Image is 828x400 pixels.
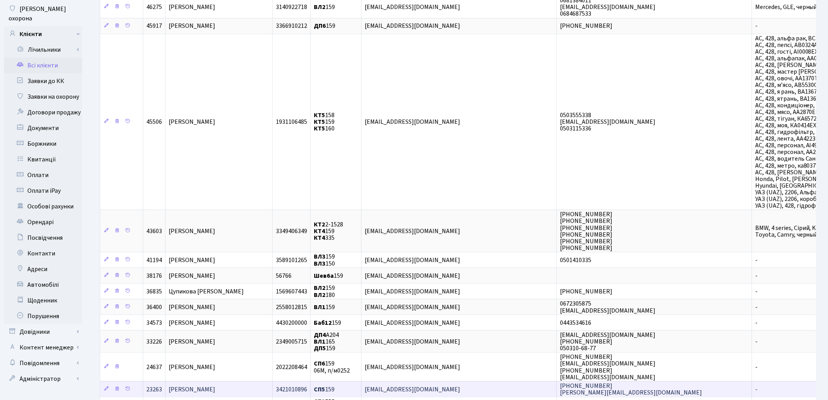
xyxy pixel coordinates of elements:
span: [PERSON_NAME] [169,303,215,311]
span: [EMAIL_ADDRESS][DOMAIN_NAME] [365,3,460,11]
span: [PERSON_NAME] [169,337,215,346]
span: 3349406349 [276,227,307,235]
span: [PHONE_NUMBER] [PHONE_NUMBER] [PHONE_NUMBER] [PHONE_NUMBER] [PHONE_NUMBER] [PHONE_NUMBER] [560,210,612,252]
a: Оплати iPay [4,183,82,199]
span: 0501410335 [560,256,591,264]
span: 3589101265 [276,256,307,264]
b: ВЛ2 [314,3,326,11]
span: 159 [314,271,343,280]
span: - [755,271,758,280]
a: [PERSON_NAME] охорона [4,1,82,26]
b: ВЛ3 [314,259,326,268]
a: Документи [4,120,82,136]
span: [PERSON_NAME] [169,271,215,280]
span: - [755,256,758,264]
a: Адміністратор [4,371,82,387]
span: 2558012815 [276,303,307,311]
span: 3366910212 [276,22,307,31]
span: 45917 [146,22,162,31]
span: [PERSON_NAME] [169,256,215,264]
span: [PERSON_NAME] [169,22,215,31]
span: 159 06М, п/м0252 [314,360,350,375]
b: ВЛ3 [314,253,326,261]
b: ВЛ1 [314,303,326,311]
span: [EMAIL_ADDRESS][DOMAIN_NAME] [365,271,460,280]
span: [EMAIL_ADDRESS][DOMAIN_NAME] [365,227,460,235]
span: [PERSON_NAME] [169,118,215,126]
span: 0443534616 [560,319,591,327]
a: Посвідчення [4,230,82,246]
span: - [755,287,758,296]
span: 159 [314,3,335,11]
a: Заявки на охорону [4,89,82,105]
span: 0503555338 [EMAIL_ADDRESS][DOMAIN_NAME] 0503115336 [560,111,655,133]
a: Порушення [4,308,82,324]
a: Щоденник [4,293,82,308]
span: 24637 [146,363,162,371]
span: 33226 [146,337,162,346]
b: КТ5 [314,125,325,133]
b: ВЛ2 [314,284,326,293]
b: СП6 [314,360,325,368]
span: 159 [314,303,335,311]
span: 45506 [146,118,162,126]
b: ДП5 [314,344,326,353]
span: [PHONE_NUMBER] [560,22,612,31]
span: 159 [314,319,341,327]
b: КТ4 [314,227,325,235]
span: [PERSON_NAME] [169,3,215,11]
span: - [755,319,758,327]
span: [EMAIL_ADDRESS][DOMAIN_NAME] [365,363,460,371]
a: Оплати [4,167,82,183]
span: 0672305875 [EMAIL_ADDRESS][DOMAIN_NAME] [560,300,655,315]
b: КТ2 [314,220,325,229]
span: 3140922718 [276,3,307,11]
a: Всі клієнти [4,58,82,73]
span: [EMAIL_ADDRESS][DOMAIN_NAME] [365,287,460,296]
a: Довідники [4,324,82,340]
span: [PERSON_NAME] [169,363,215,371]
b: ДП6 [314,22,326,31]
span: 159 [314,385,335,394]
span: [EMAIL_ADDRESS][DOMAIN_NAME] [365,319,460,327]
span: 2022208464 [276,363,307,371]
span: [EMAIL_ADDRESS][DOMAIN_NAME] [365,385,460,394]
a: Повідомлення [4,355,82,371]
span: Цупикова [PERSON_NAME] [169,287,244,296]
b: ВЛ1 [314,337,326,346]
a: Заявки до КК [4,73,82,89]
b: Баб12 [314,319,332,327]
span: 159 [314,22,335,31]
b: Шев6а [314,271,334,280]
span: 56766 [276,271,292,280]
span: 4430200000 [276,319,307,327]
span: 36400 [146,303,162,311]
b: ДП4 [314,331,326,339]
span: [PERSON_NAME] [169,319,215,327]
span: [EMAIL_ADDRESS][DOMAIN_NAME] [365,256,460,264]
span: 41194 [146,256,162,264]
b: ВЛ2 [314,291,326,299]
span: [EMAIL_ADDRESS][DOMAIN_NAME] [365,303,460,311]
span: 46275 [146,3,162,11]
a: Лічильники [9,42,82,58]
span: 1931106485 [276,118,307,126]
span: - [755,303,758,311]
span: 34573 [146,319,162,327]
b: КТ4 [314,233,325,242]
span: 23263 [146,385,162,394]
span: - [755,337,758,346]
span: [PERSON_NAME] [169,227,215,235]
a: Квитанції [4,152,82,167]
b: СП5 [314,385,325,394]
a: Договори продажу [4,105,82,120]
span: 3421010896 [276,385,307,394]
a: Автомобілі [4,277,82,293]
span: - [755,385,758,394]
a: Контент менеджер [4,340,82,355]
span: [EMAIL_ADDRESS][DOMAIN_NAME] [365,22,460,31]
span: [EMAIL_ADDRESS][DOMAIN_NAME] [365,118,460,126]
span: 43603 [146,227,162,235]
span: [EMAIL_ADDRESS][DOMAIN_NAME] [365,337,460,346]
span: 158 159 160 [314,111,335,133]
